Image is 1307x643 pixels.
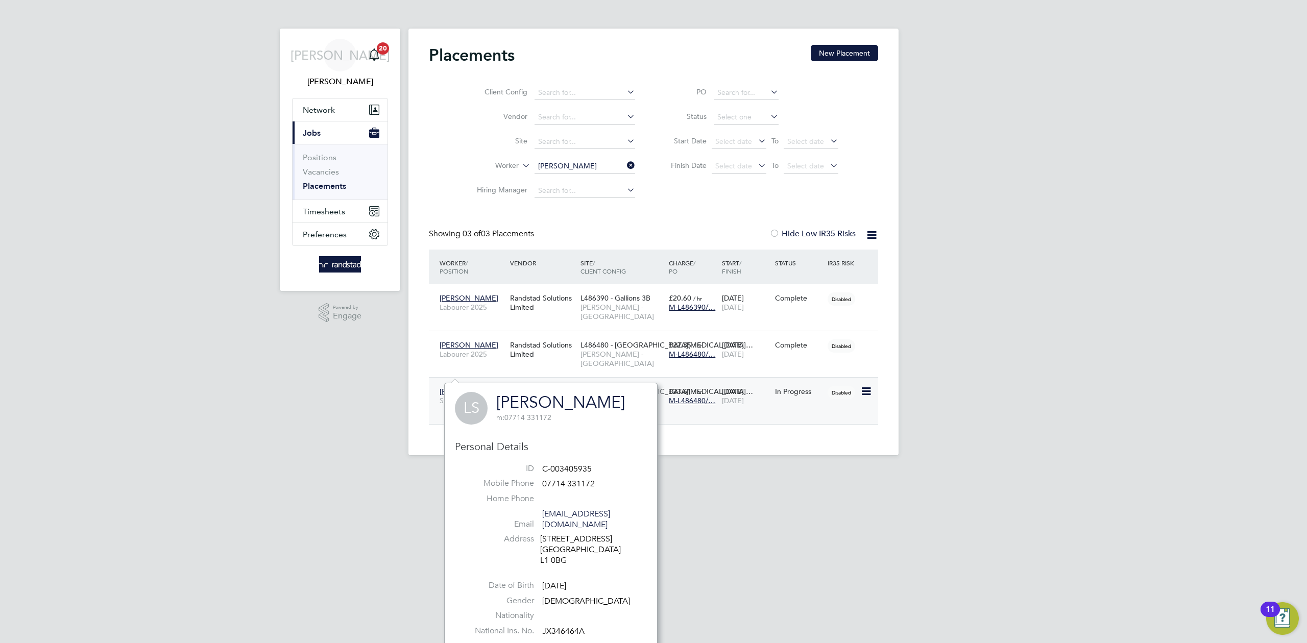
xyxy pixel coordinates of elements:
[293,223,388,245] button: Preferences
[542,581,566,591] span: [DATE]
[535,110,635,125] input: Search for...
[787,161,824,170] span: Select date
[463,229,481,239] span: 03 of
[661,161,707,170] label: Finish Date
[661,112,707,121] label: Status
[303,167,339,177] a: Vacancies
[469,112,527,121] label: Vendor
[507,382,578,410] div: Randstad Solutions Limited
[364,39,384,71] a: 20
[828,386,855,399] span: Disabled
[772,254,826,272] div: Status
[440,396,505,405] span: Supervisor
[775,387,823,396] div: In Progress
[542,509,610,530] a: [EMAIL_ADDRESS][DOMAIN_NAME]
[714,110,779,125] input: Select one
[542,464,592,474] span: C-003405935
[319,256,361,273] img: randstad-logo-retina.png
[440,259,468,275] span: / Position
[440,293,498,303] span: [PERSON_NAME]
[669,340,691,350] span: £22.35
[535,135,635,149] input: Search for...
[722,303,744,312] span: [DATE]
[319,303,362,323] a: Powered byEngage
[292,39,388,88] a: [PERSON_NAME][PERSON_NAME]
[775,293,823,303] div: Complete
[293,144,388,200] div: Jobs
[719,335,772,364] div: [DATE]
[669,396,715,405] span: M-L486480/…
[440,340,498,350] span: [PERSON_NAME]
[455,440,647,453] h3: Personal Details
[463,519,534,530] label: Email
[280,29,400,291] nav: Main navigation
[303,230,347,239] span: Preferences
[811,45,878,61] button: New Placement
[715,137,752,146] span: Select date
[377,42,389,55] span: 20
[293,200,388,222] button: Timesheets
[507,335,578,364] div: Randstad Solutions Limited
[580,259,626,275] span: / Client Config
[429,229,536,239] div: Showing
[661,136,707,145] label: Start Date
[768,134,782,147] span: To
[292,76,388,88] span: Jak Ahmed
[722,396,744,405] span: [DATE]
[540,534,637,565] div: [STREET_ADDRESS] [GEOGRAPHIC_DATA] L1 0BG
[507,288,578,317] div: Randstad Solutions Limited
[440,387,498,396] span: [PERSON_NAME]
[666,254,719,280] div: Charge
[535,159,635,174] input: Search for...
[437,254,507,280] div: Worker
[293,121,388,144] button: Jobs
[669,259,695,275] span: / PO
[722,259,741,275] span: / Finish
[1266,602,1299,635] button: Open Resource Center, 11 new notifications
[463,580,534,591] label: Date of Birth
[661,87,707,96] label: PO
[463,626,534,636] label: National Ins. No.
[769,229,856,239] label: Hide Low IR35 Risks
[496,413,504,422] span: m:
[460,161,519,171] label: Worker
[580,303,664,321] span: [PERSON_NAME] - [GEOGRAPHIC_DATA]
[469,87,527,96] label: Client Config
[463,534,534,545] label: Address
[828,292,855,306] span: Disabled
[303,153,336,162] a: Positions
[669,293,691,303] span: £20.60
[437,335,878,343] a: [PERSON_NAME]Labourer 2025Randstad Solutions LimitedL486480 - [GEOGRAPHIC_DATA][MEDICAL_DATA]…[PE...
[768,159,782,172] span: To
[291,48,390,62] span: [PERSON_NAME]
[429,45,515,65] h2: Placements
[333,303,361,312] span: Powered by
[693,294,702,302] span: / hr
[496,392,625,412] a: [PERSON_NAME]
[463,463,534,474] label: ID
[722,350,744,359] span: [DATE]
[469,136,527,145] label: Site
[463,229,534,239] span: 03 Placements
[303,105,335,115] span: Network
[775,340,823,350] div: Complete
[825,254,860,272] div: IR35 Risk
[496,413,551,422] span: 07714 331172
[828,339,855,353] span: Disabled
[303,128,321,138] span: Jobs
[787,137,824,146] span: Select date
[292,256,388,273] a: Go to home page
[333,312,361,320] span: Engage
[669,387,691,396] span: £23.61
[440,303,505,312] span: Labourer 2025
[469,185,527,194] label: Hiring Manager
[719,288,772,317] div: [DATE]
[714,86,779,100] input: Search for...
[719,254,772,280] div: Start
[463,493,534,504] label: Home Phone
[463,478,534,489] label: Mobile Phone
[578,254,666,280] div: Site
[1266,609,1275,623] div: 11
[669,303,715,312] span: M-L486390/…
[542,596,630,606] span: [DEMOGRAPHIC_DATA]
